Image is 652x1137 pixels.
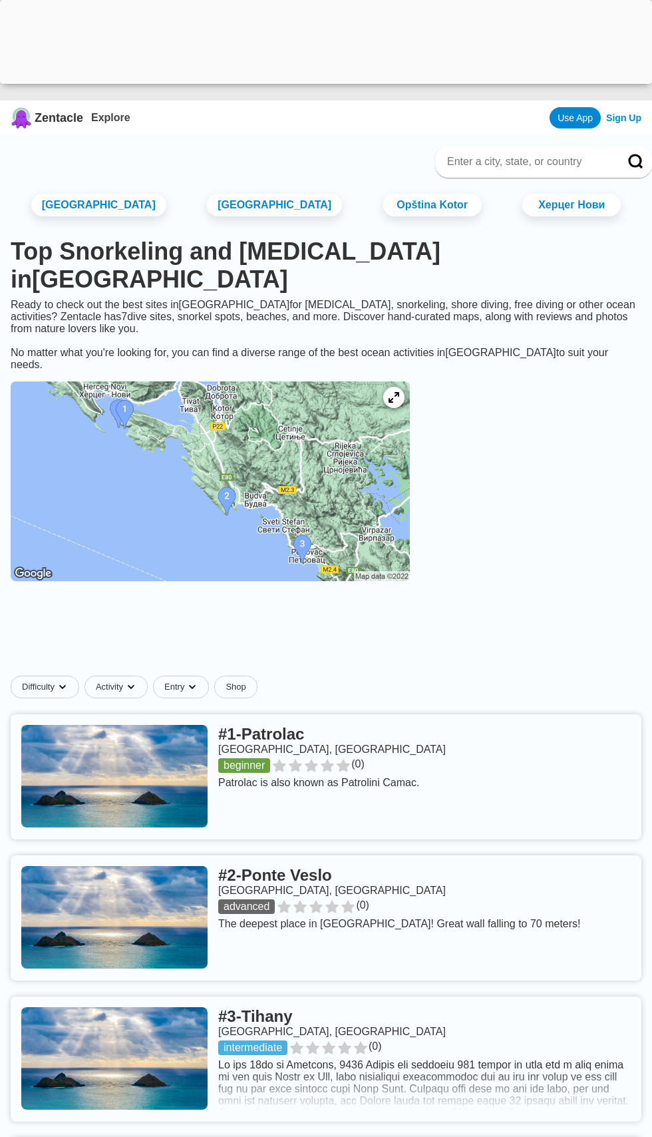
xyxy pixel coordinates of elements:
span: Difficulty [22,682,55,692]
button: Difficultydropdown caret [11,676,84,698]
img: Montenegro dive site map [11,381,410,581]
img: dropdown caret [187,682,198,692]
img: dropdown caret [126,682,136,692]
a: Zentacle logoZentacle [11,107,83,128]
a: Opština Kotor [383,194,482,216]
span: Activity [96,682,123,692]
h1: Top Snorkeling and [MEDICAL_DATA] in [GEOGRAPHIC_DATA] [11,238,641,294]
button: Activitydropdown caret [84,676,153,698]
a: [GEOGRAPHIC_DATA] [207,194,342,216]
img: dropdown caret [57,682,68,692]
a: Херцег Нови [522,194,621,216]
input: Enter a city, state, or country [446,155,609,168]
iframe: Advertisement [3,605,649,665]
span: Entry [164,682,184,692]
span: Zentacle [35,111,83,125]
a: [GEOGRAPHIC_DATA] [31,194,166,216]
img: Zentacle logo [11,107,32,128]
a: Sign Up [606,113,641,123]
a: Shop [214,676,257,698]
button: Entrydropdown caret [153,676,214,698]
a: Use App [550,107,601,128]
a: Explore [91,112,130,123]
